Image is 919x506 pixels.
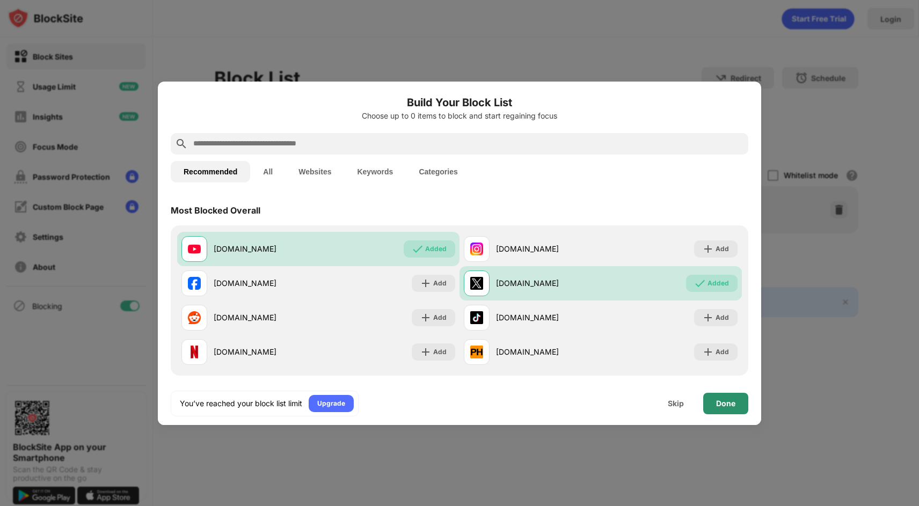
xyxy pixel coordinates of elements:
div: [DOMAIN_NAME] [214,277,318,289]
div: Added [425,244,447,254]
div: Most Blocked Overall [171,205,260,216]
div: [DOMAIN_NAME] [496,277,601,289]
img: search.svg [175,137,188,150]
div: Add [716,312,729,323]
h6: Build Your Block List [171,94,748,111]
div: Add [433,312,447,323]
div: Add [433,278,447,289]
div: Skip [668,399,684,408]
div: [DOMAIN_NAME] [214,312,318,323]
button: Keywords [344,161,406,182]
div: Choose up to 0 items to block and start regaining focus [171,112,748,120]
img: favicons [188,277,201,290]
img: favicons [188,311,201,324]
div: [DOMAIN_NAME] [496,312,601,323]
div: Upgrade [317,398,345,409]
div: [DOMAIN_NAME] [214,346,318,357]
img: favicons [470,277,483,290]
img: favicons [470,346,483,358]
div: [DOMAIN_NAME] [496,346,601,357]
button: All [250,161,286,182]
div: Added [708,278,729,289]
div: [DOMAIN_NAME] [496,243,601,254]
div: Add [716,244,729,254]
img: favicons [470,243,483,255]
div: Add [716,347,729,357]
div: [DOMAIN_NAME] [214,243,318,254]
div: You’ve reached your block list limit [180,398,302,409]
button: Categories [406,161,470,182]
img: favicons [188,346,201,358]
button: Recommended [171,161,250,182]
img: favicons [470,311,483,324]
img: favicons [188,243,201,255]
div: Add [433,347,447,357]
div: Done [716,399,735,408]
button: Websites [286,161,344,182]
